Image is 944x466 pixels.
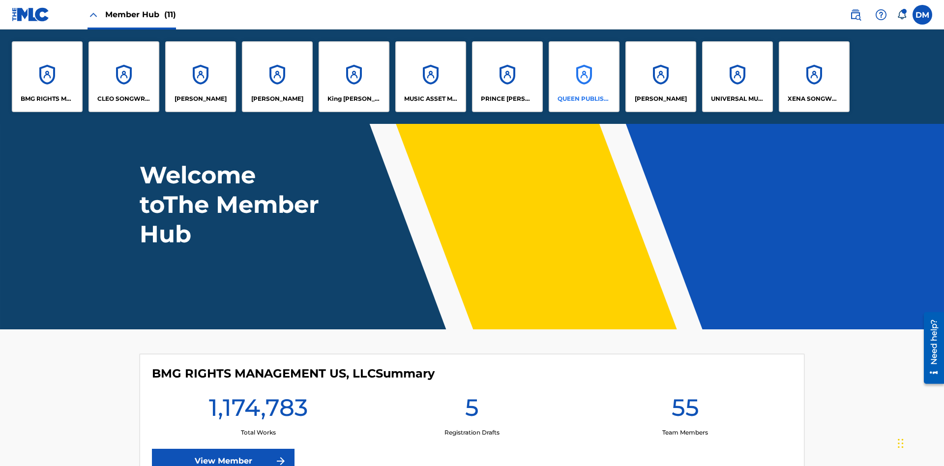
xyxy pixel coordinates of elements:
img: search [850,9,861,21]
p: XENA SONGWRITER [788,94,841,103]
p: QUEEN PUBLISHA [558,94,611,103]
p: Registration Drafts [444,428,500,437]
a: AccountsMUSIC ASSET MANAGEMENT (MAM) [395,41,466,112]
h1: 55 [672,393,699,428]
iframe: Resource Center [916,308,944,389]
a: AccountsUNIVERSAL MUSIC PUB GROUP [702,41,773,112]
h1: 5 [465,393,479,428]
p: PRINCE MCTESTERSON [481,94,534,103]
div: Drag [898,429,904,458]
div: User Menu [913,5,932,25]
p: Total Works [241,428,276,437]
a: AccountsBMG RIGHTS MANAGEMENT US, LLC [12,41,83,112]
p: UNIVERSAL MUSIC PUB GROUP [711,94,765,103]
h1: 1,174,783 [209,393,308,428]
img: help [875,9,887,21]
p: RONALD MCTESTERSON [635,94,687,103]
a: AccountsXENA SONGWRITER [779,41,850,112]
span: (11) [164,10,176,19]
img: Close [88,9,99,21]
iframe: Chat Widget [895,419,944,466]
a: AccountsQUEEN PUBLISHA [549,41,619,112]
span: Member Hub [105,9,176,20]
h4: BMG RIGHTS MANAGEMENT US, LLC [152,366,435,381]
div: Help [871,5,891,25]
div: Notifications [897,10,907,20]
p: King McTesterson [327,94,381,103]
a: Public Search [846,5,865,25]
p: Team Members [662,428,708,437]
p: ELVIS COSTELLO [175,94,227,103]
a: Accounts[PERSON_NAME] [165,41,236,112]
a: AccountsPRINCE [PERSON_NAME] [472,41,543,112]
h1: Welcome to The Member Hub [140,160,324,249]
a: Accounts[PERSON_NAME] [242,41,313,112]
p: CLEO SONGWRITER [97,94,151,103]
a: AccountsCLEO SONGWRITER [88,41,159,112]
p: BMG RIGHTS MANAGEMENT US, LLC [21,94,74,103]
a: Accounts[PERSON_NAME] [625,41,696,112]
a: AccountsKing [PERSON_NAME] [319,41,389,112]
p: MUSIC ASSET MANAGEMENT (MAM) [404,94,458,103]
img: MLC Logo [12,7,50,22]
p: EYAMA MCSINGER [251,94,303,103]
